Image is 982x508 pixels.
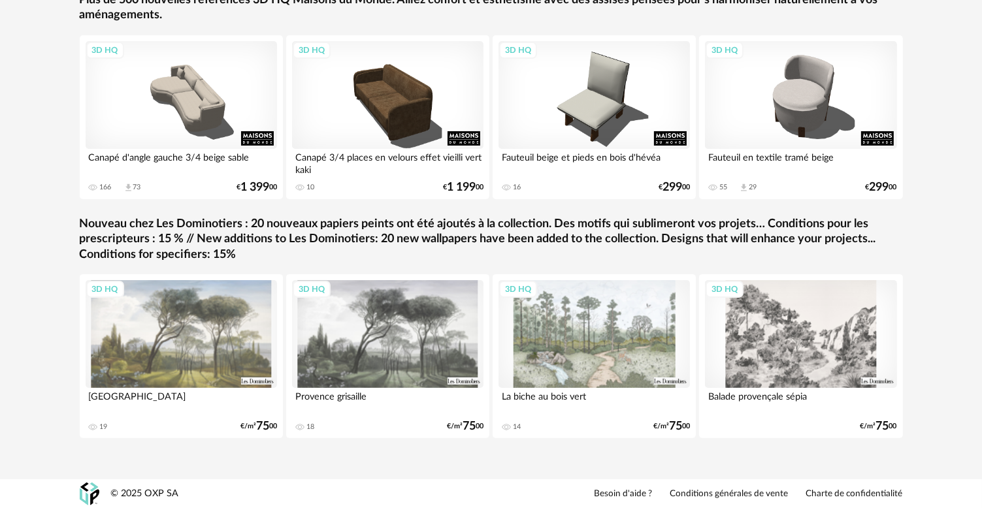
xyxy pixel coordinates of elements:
[659,183,690,192] div: € 00
[306,183,314,192] div: 10
[240,183,269,192] span: 1 399
[306,422,314,432] div: 18
[80,483,99,505] img: OXP
[493,35,696,199] a: 3D HQ Fauteuil beige et pieds en bois d'hévéa 16 €29900
[870,183,889,192] span: 299
[443,183,483,192] div: € 00
[286,35,490,199] a: 3D HQ Canapé 3/4 places en velours effet vieilli vert kaki 10 €1 19900
[699,35,903,199] a: 3D HQ Fauteuil en textile tramé beige 55 Download icon 29 €29900
[663,183,682,192] span: 299
[133,183,141,192] div: 73
[293,281,331,298] div: 3D HQ
[447,183,476,192] span: 1 199
[123,183,133,193] span: Download icon
[111,488,179,500] div: © 2025 OXP SA
[499,149,691,175] div: Fauteuil beige et pieds en bois d'hévéa
[706,42,744,59] div: 3D HQ
[705,388,897,414] div: Balade provençale sépia
[866,183,897,192] div: € 00
[292,388,484,414] div: Provence grisaille
[499,42,537,59] div: 3D HQ
[499,388,691,414] div: La biche au bois vert
[739,183,749,193] span: Download icon
[292,149,484,175] div: Canapé 3/4 places en velours effet vieilli vert kaki
[86,281,124,298] div: 3D HQ
[670,488,789,500] a: Conditions générales de vente
[240,422,277,431] div: €/m² 00
[86,42,124,59] div: 3D HQ
[463,422,476,431] span: 75
[100,422,108,432] div: 19
[286,274,490,438] a: 3D HQ Provence grisaille 18 €/m²7500
[493,274,696,438] a: 3D HQ La biche au bois vert 14 €/m²7500
[80,217,903,262] a: Nouveau chez Les Dominotiers : 20 nouveaux papiers peints ont été ajoutés à la collection. Des mo...
[705,149,897,175] div: Fauteuil en textile tramé beige
[860,422,897,431] div: €/m² 00
[86,388,278,414] div: [GEOGRAPHIC_DATA]
[595,488,653,500] a: Besoin d'aide ?
[719,183,727,192] div: 55
[749,183,757,192] div: 29
[499,281,537,298] div: 3D HQ
[86,149,278,175] div: Canapé d'angle gauche 3/4 beige sable
[669,422,682,431] span: 75
[447,422,483,431] div: €/m² 00
[80,35,284,199] a: 3D HQ Canapé d'angle gauche 3/4 beige sable 166 Download icon 73 €1 39900
[806,488,903,500] a: Charte de confidentialité
[293,42,331,59] div: 3D HQ
[237,183,277,192] div: € 00
[653,422,690,431] div: €/m² 00
[876,422,889,431] span: 75
[256,422,269,431] span: 75
[100,183,112,192] div: 166
[513,183,521,192] div: 16
[513,422,521,432] div: 14
[699,274,903,438] a: 3D HQ Balade provençale sépia €/m²7500
[706,281,744,298] div: 3D HQ
[80,274,284,438] a: 3D HQ [GEOGRAPHIC_DATA] 19 €/m²7500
